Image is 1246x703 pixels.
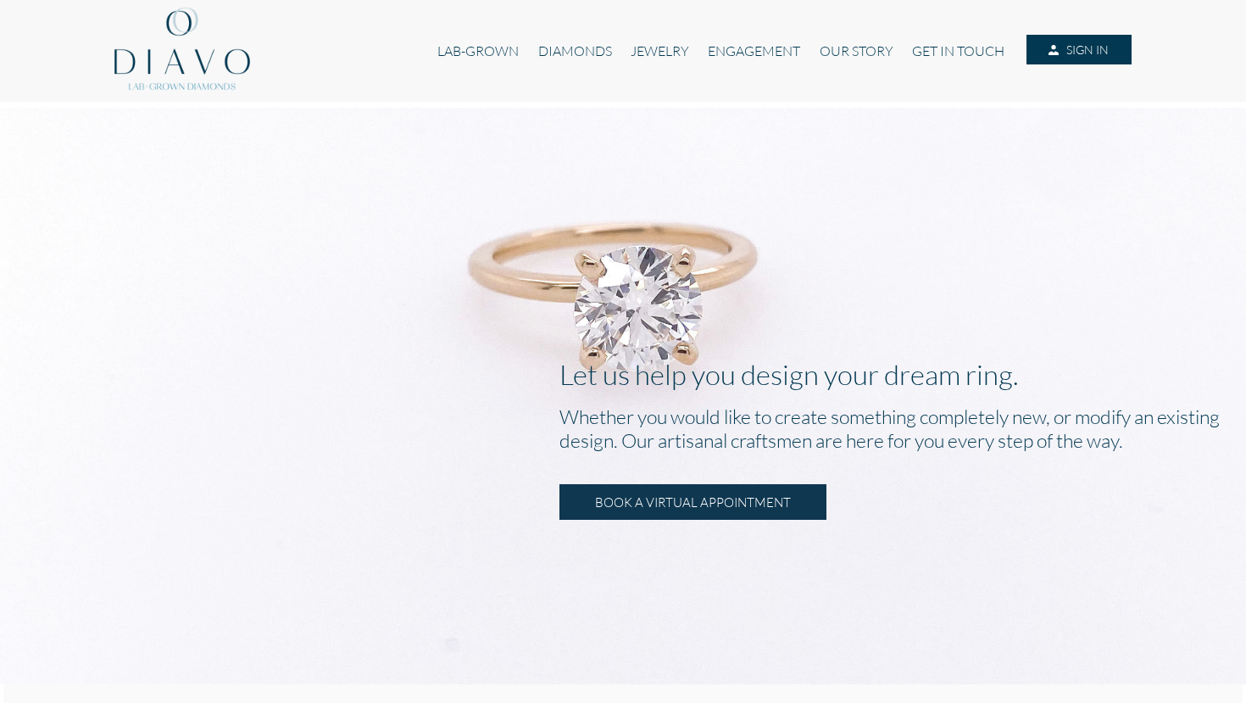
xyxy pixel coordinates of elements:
[810,35,903,67] a: OUR STORY
[559,357,1234,391] p: Let us help you design your dream ring.
[1026,35,1132,65] a: SIGN IN
[529,35,621,67] a: DIAMONDS
[428,35,528,67] a: LAB-GROWN
[903,35,1014,67] a: GET IN TOUCH
[559,405,1234,452] h2: Whether you would like to create something completely new, or modify an existing design. Our arti...
[698,35,809,67] a: ENGAGEMENT
[621,35,698,67] a: JEWELRY
[559,484,826,520] a: BOOK A VIRTUAL APPOINTMENT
